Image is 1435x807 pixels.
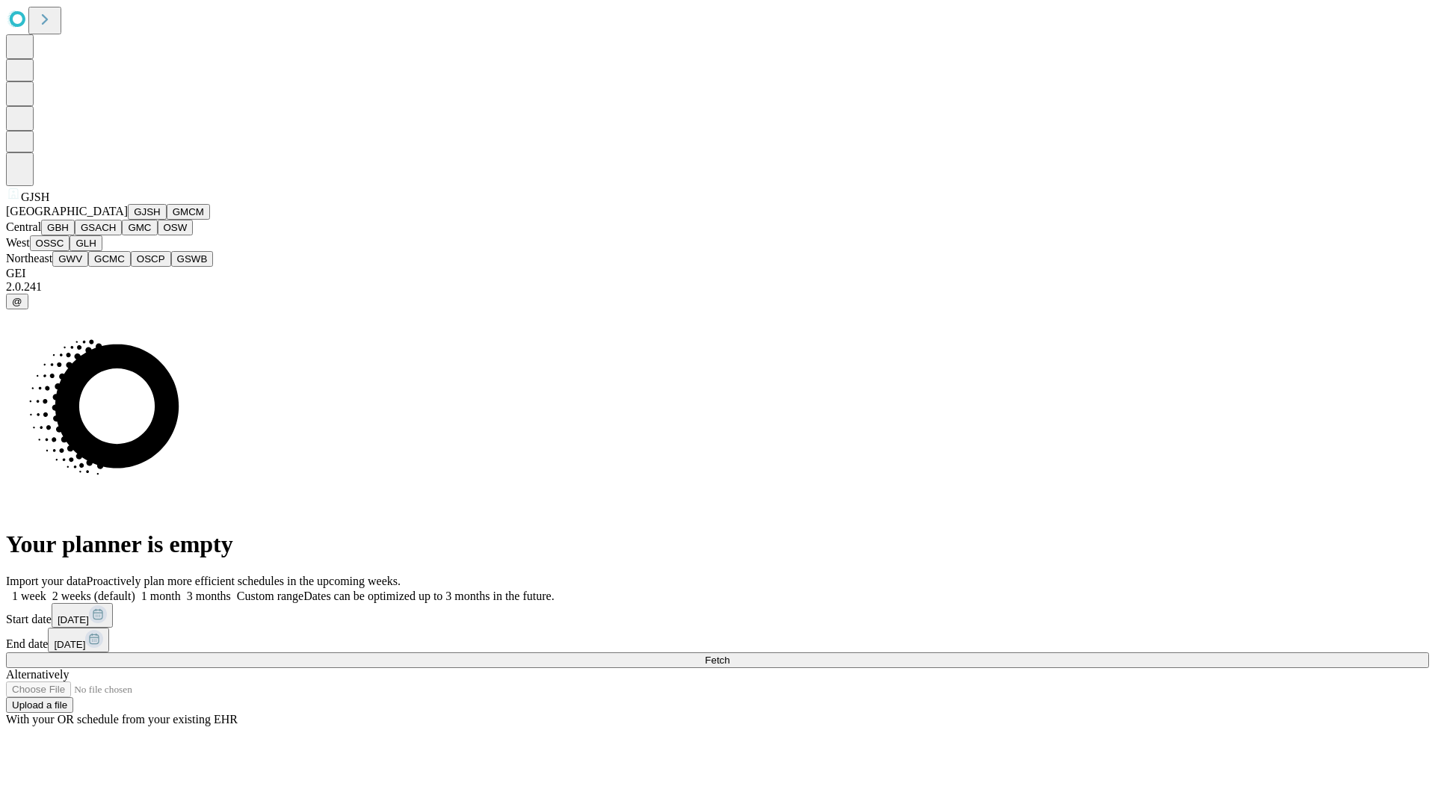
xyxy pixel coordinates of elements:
[6,652,1429,668] button: Fetch
[128,204,167,220] button: GJSH
[52,603,113,628] button: [DATE]
[12,590,46,602] span: 1 week
[70,235,102,251] button: GLH
[87,575,401,587] span: Proactively plan more efficient schedules in the upcoming weeks.
[52,590,135,602] span: 2 weeks (default)
[48,628,109,652] button: [DATE]
[41,220,75,235] button: GBH
[141,590,181,602] span: 1 month
[12,296,22,307] span: @
[30,235,70,251] button: OSSC
[6,220,41,233] span: Central
[6,575,87,587] span: Import your data
[6,697,73,713] button: Upload a file
[6,531,1429,558] h1: Your planner is empty
[158,220,194,235] button: OSW
[6,628,1429,652] div: End date
[58,614,89,625] span: [DATE]
[6,280,1429,294] div: 2.0.241
[187,590,231,602] span: 3 months
[122,220,157,235] button: GMC
[6,267,1429,280] div: GEI
[171,251,214,267] button: GSWB
[167,204,210,220] button: GMCM
[6,713,238,726] span: With your OR schedule from your existing EHR
[237,590,303,602] span: Custom range
[6,252,52,265] span: Northeast
[131,251,171,267] button: OSCP
[705,655,729,666] span: Fetch
[54,639,85,650] span: [DATE]
[6,668,69,681] span: Alternatively
[21,191,49,203] span: GJSH
[75,220,122,235] button: GSACH
[303,590,554,602] span: Dates can be optimized up to 3 months in the future.
[88,251,131,267] button: GCMC
[52,251,88,267] button: GWV
[6,603,1429,628] div: Start date
[6,294,28,309] button: @
[6,236,30,249] span: West
[6,205,128,217] span: [GEOGRAPHIC_DATA]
